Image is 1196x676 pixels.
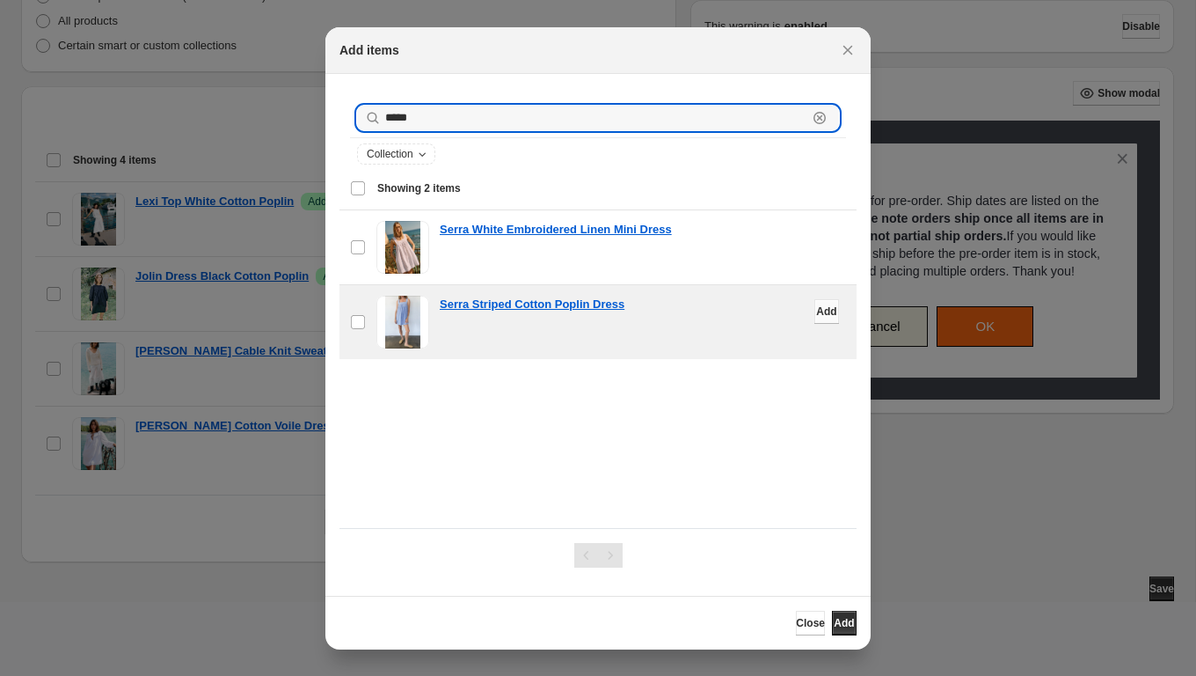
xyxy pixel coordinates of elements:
nav: Pagination [574,543,623,568]
span: Showing 2 items [377,181,461,195]
button: Collection [358,144,434,164]
h2: Add items [339,41,399,59]
span: Add [834,616,854,630]
span: Collection [367,147,413,161]
button: Clear [811,109,828,127]
button: Close [796,611,825,636]
a: Serra White Embroidered Linen Mini Dress [440,221,672,239]
span: Add [816,305,836,319]
button: Close [835,38,860,62]
a: Serra Striped Cotton Poplin Dress [440,296,624,313]
button: Add [832,611,857,636]
button: Add [814,299,839,324]
span: Close [796,616,825,630]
